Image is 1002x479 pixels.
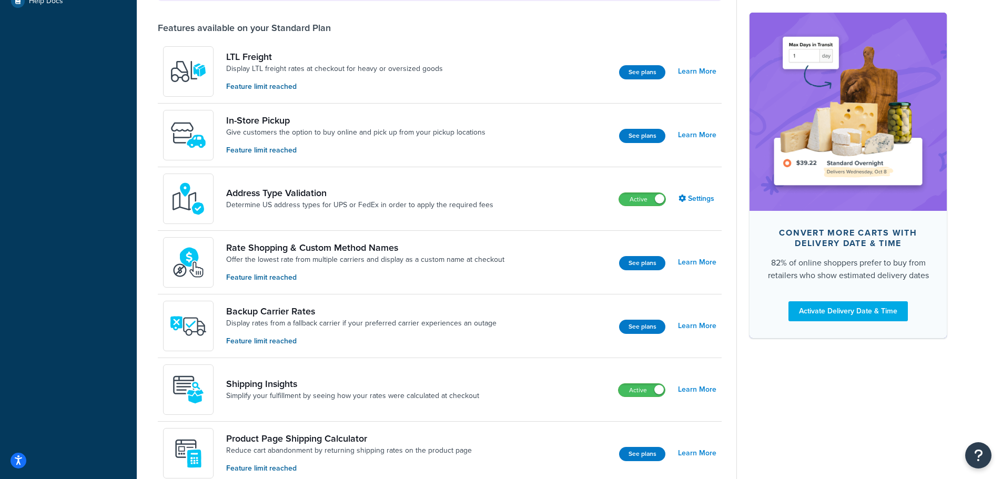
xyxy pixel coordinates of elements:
[788,301,908,321] a: Activate Delivery Date & Time
[226,335,497,347] p: Feature limit reached
[965,442,991,468] button: Open Resource Center
[619,256,665,270] button: See plans
[226,305,497,317] a: Backup Carrier Rates
[678,255,716,270] a: Learn More
[170,53,207,90] img: y79ZsPf0fXUFUhFXDzUgf+ktZg5F2+ohG75+v3d2s1D9TjoU8PiyCIluIjV41seZevKCRuEjTPPOKHJsQcmKCXGdfprl3L4q7...
[226,272,504,283] p: Feature limit reached
[226,378,479,390] a: Shipping Insights
[226,51,443,63] a: LTL Freight
[678,64,716,79] a: Learn More
[765,28,931,195] img: feature-image-ddt-36eae7f7280da8017bfb280eaccd9c446f90b1fe08728e4019434db127062ab4.png
[226,463,472,474] p: Feature limit reached
[678,128,716,142] a: Learn More
[619,193,665,206] label: Active
[226,445,472,456] a: Reduce cart abandonment by returning shipping rates on the product page
[619,384,665,396] label: Active
[679,191,716,206] a: Settings
[170,180,207,217] img: kIG8fy0lQAAAABJRU5ErkJggg==
[226,391,479,401] a: Simplify your fulfillment by seeing how your rates were calculated at checkout
[678,446,716,461] a: Learn More
[226,200,493,210] a: Determine US address types for UPS or FedEx in order to apply the required fees
[170,117,207,154] img: wfgcfpwTIucLEAAAAASUVORK5CYII=
[226,81,443,93] p: Feature limit reached
[226,254,504,265] a: Offer the lowest rate from multiple carriers and display as a custom name at checkout
[170,371,207,408] img: Acw9rhKYsOEjAAAAAElFTkSuQmCC
[158,22,331,34] div: Features available on your Standard Plan
[678,382,716,397] a: Learn More
[766,256,930,281] div: 82% of online shoppers prefer to buy from retailers who show estimated delivery dates
[226,187,493,199] a: Address Type Validation
[170,308,207,344] img: icon-duo-feat-backup-carrier-4420b188.png
[678,319,716,333] a: Learn More
[619,129,665,143] button: See plans
[226,115,485,126] a: In-Store Pickup
[226,318,497,329] a: Display rates from a fallback carrier if your preferred carrier experiences an outage
[226,433,472,444] a: Product Page Shipping Calculator
[170,435,207,472] img: +D8d0cXZM7VpdAAAAAElFTkSuQmCC
[226,242,504,253] a: Rate Shopping & Custom Method Names
[619,447,665,461] button: See plans
[226,145,485,156] p: Feature limit reached
[226,64,443,74] a: Display LTL freight rates at checkout for heavy or oversized goods
[766,227,930,248] div: Convert more carts with delivery date & time
[226,127,485,138] a: Give customers the option to buy online and pick up from your pickup locations
[619,320,665,334] button: See plans
[619,65,665,79] button: See plans
[170,244,207,281] img: icon-duo-feat-rate-shopping-ecdd8bed.png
